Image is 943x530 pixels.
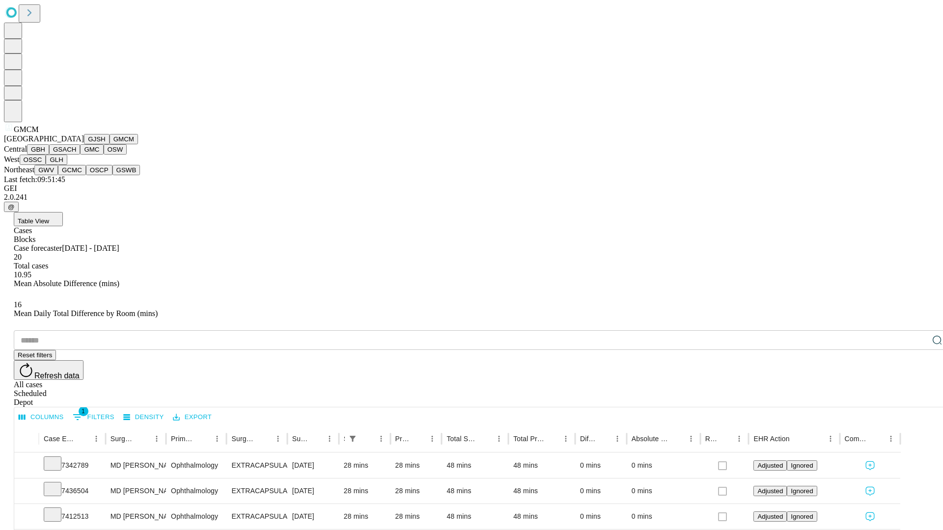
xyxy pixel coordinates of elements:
[70,409,117,425] button: Show filters
[171,453,222,478] div: Ophthalmology
[597,432,610,446] button: Sort
[446,478,503,503] div: 48 mins
[395,504,437,529] div: 28 mins
[14,212,63,226] button: Table View
[446,435,477,443] div: Total Scheduled Duration
[757,487,783,495] span: Adjusted
[86,165,112,175] button: OSCP
[104,144,127,155] button: OSW
[292,478,334,503] div: [DATE]
[231,435,256,443] div: Surgery Name
[14,270,31,279] span: 10.95
[412,432,425,446] button: Sort
[14,125,39,133] span: GMCM
[787,460,817,471] button: Ignored
[257,432,271,446] button: Sort
[136,432,150,446] button: Sort
[89,432,103,446] button: Menu
[545,432,559,446] button: Sort
[757,462,783,469] span: Adjusted
[344,453,386,478] div: 28 mins
[14,262,48,270] span: Total cases
[231,478,282,503] div: EXTRACAPSULAR CATARACT REMOVAL WITH [MEDICAL_DATA]
[14,244,62,252] span: Case forecaster
[4,165,34,174] span: Northeast
[111,478,161,503] div: MD [PERSON_NAME]
[231,453,282,478] div: EXTRACAPSULAR CATARACT REMOVAL WITH [MEDICAL_DATA]
[121,410,166,425] button: Density
[14,360,83,380] button: Refresh data
[884,432,898,446] button: Menu
[346,432,360,446] button: Show filters
[111,453,161,478] div: MD [PERSON_NAME]
[446,453,503,478] div: 48 mins
[344,478,386,503] div: 28 mins
[4,145,27,153] span: Central
[111,435,135,443] div: Surgeon Name
[171,435,195,443] div: Primary Service
[14,279,119,288] span: Mean Absolute Difference (mins)
[684,432,698,446] button: Menu
[425,432,439,446] button: Menu
[4,202,19,212] button: @
[271,432,285,446] button: Menu
[344,435,345,443] div: Scheduled In Room Duration
[44,453,101,478] div: 7342789
[27,144,49,155] button: GBH
[787,511,817,522] button: Ignored
[346,432,360,446] div: 1 active filter
[19,508,34,526] button: Expand
[753,460,787,471] button: Adjusted
[4,134,84,143] span: [GEOGRAPHIC_DATA]
[46,155,67,165] button: GLH
[513,504,570,529] div: 48 mins
[559,432,573,446] button: Menu
[150,432,164,446] button: Menu
[170,410,214,425] button: Export
[446,504,503,529] div: 48 mins
[610,432,624,446] button: Menu
[791,513,813,520] span: Ignored
[870,432,884,446] button: Sort
[112,165,140,175] button: GSWB
[210,432,224,446] button: Menu
[111,504,161,529] div: MD [PERSON_NAME]
[110,134,138,144] button: GMCM
[58,165,86,175] button: GCMC
[787,486,817,496] button: Ignored
[395,478,437,503] div: 28 mins
[719,432,732,446] button: Sort
[580,453,622,478] div: 0 mins
[171,504,222,529] div: Ophthalmology
[705,435,718,443] div: Resolved in EHR
[732,432,746,446] button: Menu
[632,435,669,443] div: Absolute Difference
[44,478,101,503] div: 7436504
[79,406,88,416] span: 1
[4,155,20,163] span: West
[791,462,813,469] span: Ignored
[8,203,15,211] span: @
[632,504,695,529] div: 0 mins
[18,217,49,225] span: Table View
[632,453,695,478] div: 0 mins
[76,432,89,446] button: Sort
[34,371,80,380] span: Refresh data
[44,435,75,443] div: Case Epic Id
[478,432,492,446] button: Sort
[231,504,282,529] div: EXTRACAPSULAR CATARACT REMOVAL WITH [MEDICAL_DATA]
[753,511,787,522] button: Adjusted
[292,504,334,529] div: [DATE]
[4,184,939,193] div: GEI
[580,478,622,503] div: 0 mins
[791,432,804,446] button: Sort
[19,483,34,500] button: Expand
[16,410,66,425] button: Select columns
[580,504,622,529] div: 0 mins
[84,134,110,144] button: GJSH
[292,453,334,478] div: [DATE]
[791,487,813,495] span: Ignored
[18,351,52,359] span: Reset filters
[670,432,684,446] button: Sort
[580,435,596,443] div: Difference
